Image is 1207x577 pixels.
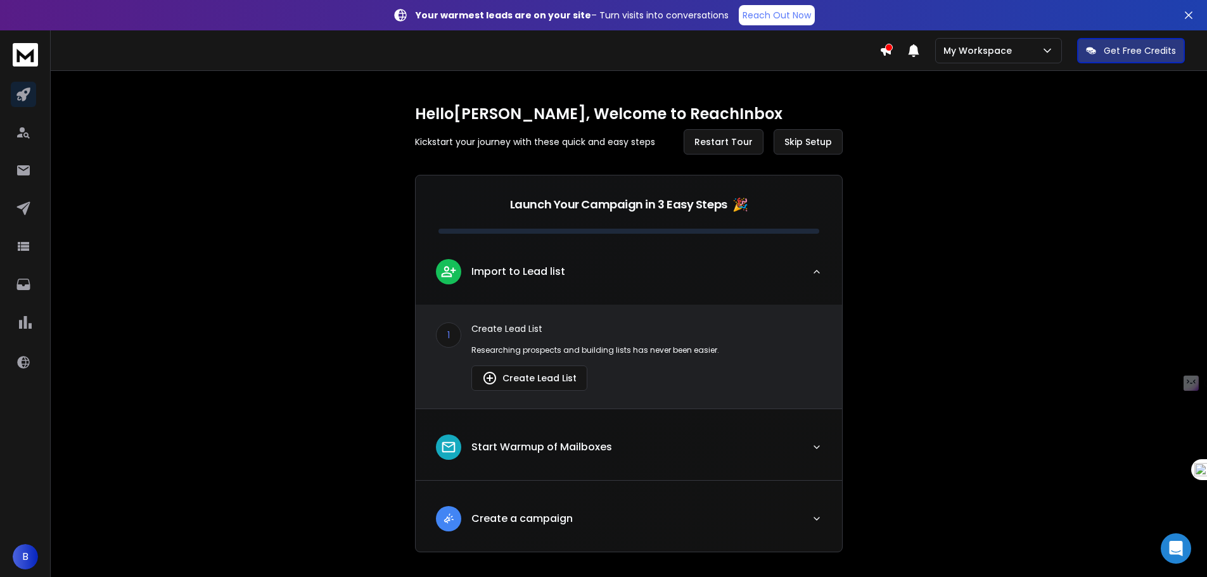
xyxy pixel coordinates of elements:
p: Import to Lead list [471,264,565,279]
div: Open Intercom Messenger [1161,533,1191,564]
div: 1 [436,322,461,348]
p: Start Warmup of Mailboxes [471,440,612,455]
p: – Turn visits into conversations [416,9,729,22]
p: Reach Out Now [743,9,811,22]
span: Skip Setup [784,136,832,148]
button: leadCreate a campaign [416,496,842,552]
img: lead [440,263,457,279]
button: Create Lead List [471,365,587,391]
button: Skip Setup [774,129,843,155]
a: Reach Out Now [739,5,815,25]
p: Researching prospects and building lists has never been easier. [471,345,822,355]
button: B [13,544,38,569]
img: lead [440,510,457,526]
p: Create Lead List [471,322,822,335]
button: Restart Tour [684,129,763,155]
p: Launch Your Campaign in 3 Easy Steps [510,196,727,213]
p: Kickstart your journey with these quick and easy steps [415,136,655,148]
img: lead [482,371,497,386]
strong: Your warmest leads are on your site [416,9,591,22]
p: My Workspace [943,44,1017,57]
button: Get Free Credits [1077,38,1185,63]
img: lead [440,439,457,455]
button: leadImport to Lead list [416,249,842,305]
img: logo [13,43,38,67]
button: leadStart Warmup of Mailboxes [416,424,842,480]
span: 🎉 [732,196,748,213]
div: leadImport to Lead list [416,305,842,409]
p: Create a campaign [471,511,573,526]
h1: Hello [PERSON_NAME] , Welcome to ReachInbox [415,104,843,124]
p: Get Free Credits [1104,44,1176,57]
